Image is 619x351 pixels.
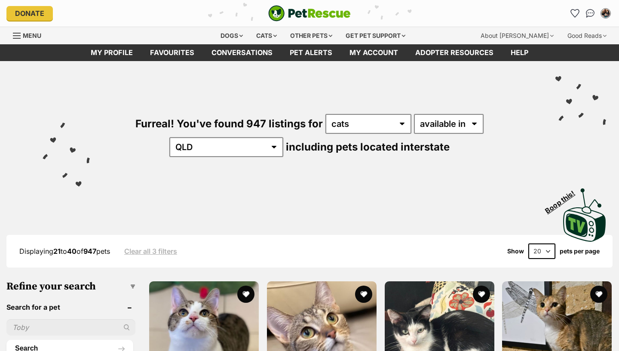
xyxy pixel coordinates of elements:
[83,247,96,256] strong: 947
[502,44,537,61] a: Help
[19,247,110,256] span: Displaying to of pets
[268,5,351,22] img: logo-cat-932fe2b9b8326f06289b0f2fb663e598f794de774fb13d1741a6617ecf9a85b4.svg
[250,27,283,44] div: Cats
[6,319,135,336] input: Toby
[6,303,135,311] header: Search for a pet
[237,286,254,303] button: favourite
[6,280,135,292] h3: Refine your search
[53,247,61,256] strong: 21
[507,248,524,255] span: Show
[203,44,281,61] a: conversations
[141,44,203,61] a: Favourites
[341,44,407,61] a: My account
[135,117,323,130] span: Furreal! You've found 947 listings for
[23,32,41,39] span: Menu
[284,27,338,44] div: Other pets
[407,44,502,61] a: Adopter resources
[67,247,77,256] strong: 40
[472,286,490,303] button: favourite
[583,6,597,20] a: Conversations
[340,27,411,44] div: Get pet support
[82,44,141,61] a: My profile
[6,6,53,21] a: Donate
[561,27,613,44] div: Good Reads
[475,27,560,44] div: About [PERSON_NAME]
[568,6,582,20] a: Favourites
[268,5,351,22] a: PetRescue
[13,27,47,43] a: Menu
[560,248,600,255] label: pets per page
[599,6,613,20] button: My account
[286,141,450,153] span: including pets located interstate
[586,9,595,18] img: chat-41dd97257d64d25036548639549fe6c8038ab92f7586957e7f3b1b290dea8141.svg
[281,44,341,61] a: Pet alerts
[124,247,177,255] a: Clear all 3 filters
[544,184,583,215] span: Boop this!
[601,9,610,18] img: Linda Kelly profile pic
[590,286,607,303] button: favourite
[563,188,606,242] img: PetRescue TV logo
[568,6,613,20] ul: Account quick links
[563,181,606,243] a: Boop this!
[355,286,372,303] button: favourite
[215,27,249,44] div: Dogs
